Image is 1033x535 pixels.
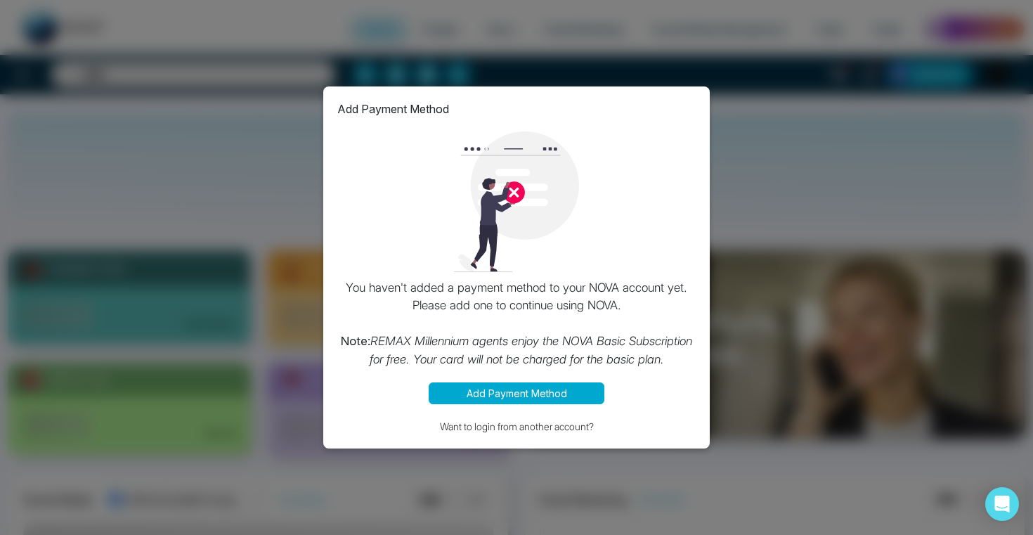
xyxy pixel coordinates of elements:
button: Want to login from another account? [337,418,696,434]
button: Add Payment Method [429,382,604,404]
div: Open Intercom Messenger [985,487,1019,521]
p: Add Payment Method [337,101,449,117]
i: REMAX Millennium agents enjoy the NOVA Basic Subscription for free. Your card will not be charged... [370,334,693,366]
p: You haven't added a payment method to your NOVA account yet. Please add one to continue using NOVA. [337,279,696,369]
strong: Note: [341,334,370,348]
img: loading [446,131,587,272]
